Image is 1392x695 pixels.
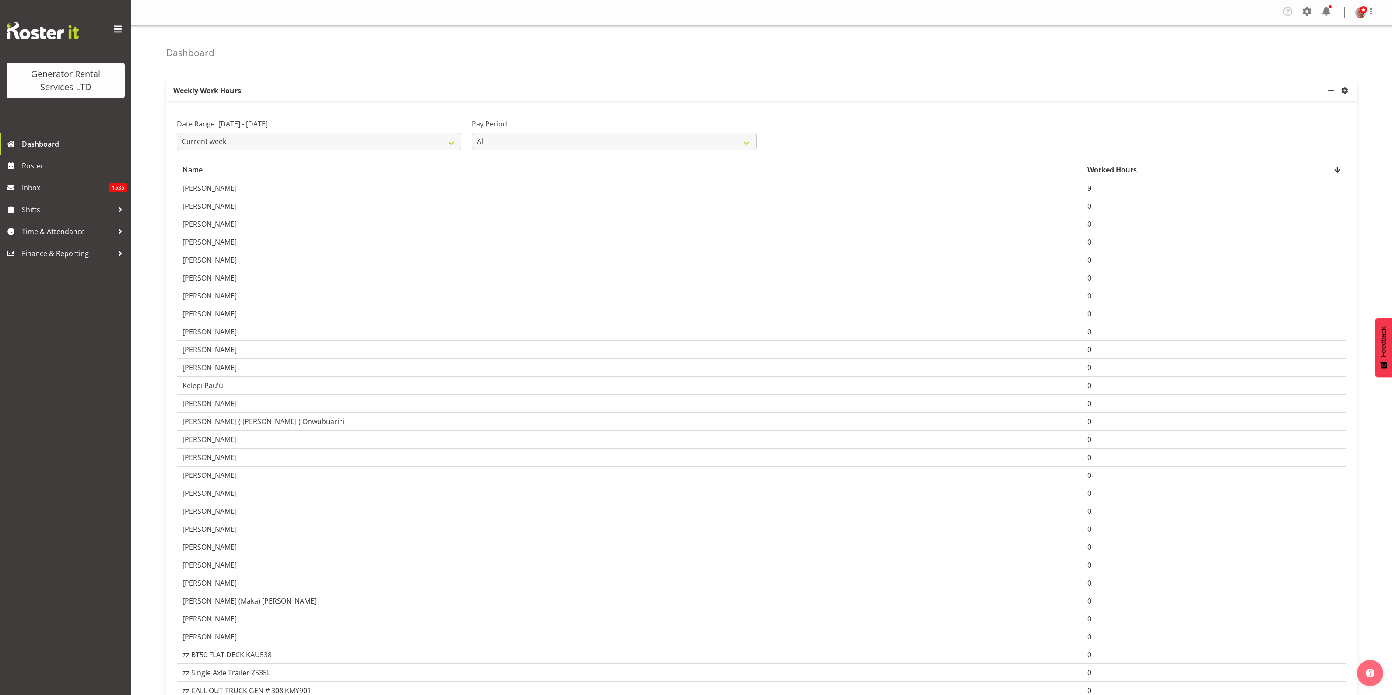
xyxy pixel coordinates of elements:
td: [PERSON_NAME] [177,574,1082,592]
span: 0 [1087,417,1091,426]
div: Name [182,165,1077,175]
span: 0 [1087,488,1091,498]
span: Time & Attendance [22,225,114,238]
span: 0 [1087,201,1091,211]
td: [PERSON_NAME] [177,305,1082,323]
td: [PERSON_NAME] [177,287,1082,305]
td: [PERSON_NAME] [177,215,1082,233]
span: 0 [1087,470,1091,480]
td: [PERSON_NAME] [177,610,1082,628]
td: [PERSON_NAME] [177,431,1082,449]
button: Feedback - Show survey [1375,318,1392,377]
div: Generator Rental Services LTD [15,67,116,94]
span: 0 [1087,650,1091,660]
td: [PERSON_NAME] (Maka) [PERSON_NAME] [177,592,1082,610]
span: Roster [22,159,127,172]
td: Kelepi Pau'u [177,377,1082,395]
label: Pay Period [472,119,756,129]
span: Shifts [22,203,114,216]
span: 0 [1087,309,1091,319]
span: 0 [1087,399,1091,408]
img: help-xxl-2.png [1366,669,1374,677]
span: 0 [1087,542,1091,552]
span: 0 [1087,668,1091,677]
p: Weekly Work Hours [166,80,1325,101]
span: 0 [1087,524,1091,534]
img: Rosterit website logo [7,22,79,39]
td: [PERSON_NAME] [177,556,1082,574]
div: Worked Hours [1087,165,1341,175]
span: 0 [1087,255,1091,265]
span: 0 [1087,273,1091,283]
span: 0 [1087,237,1091,247]
span: 0 [1087,578,1091,588]
a: minimize [1325,80,1339,101]
td: [PERSON_NAME] [177,449,1082,467]
span: 0 [1087,614,1091,624]
span: 0 [1087,327,1091,337]
td: [PERSON_NAME] [177,520,1082,538]
td: [PERSON_NAME] [177,395,1082,413]
td: [PERSON_NAME] [177,502,1082,520]
span: 0 [1087,381,1091,390]
span: 0 [1087,506,1091,516]
td: zz BT50 FLAT DECK KAU538 [177,646,1082,664]
span: 0 [1087,363,1091,372]
h4: Dashboard [166,48,214,58]
td: [PERSON_NAME] [177,251,1082,269]
td: [PERSON_NAME] [177,179,1082,197]
span: Finance & Reporting [22,247,114,260]
span: 0 [1087,596,1091,606]
a: settings [1339,85,1353,96]
img: dave-wallaced2e02bf5a44ca49c521115b89c5c4806.png [1355,7,1366,18]
span: 0 [1087,453,1091,462]
td: [PERSON_NAME] [177,359,1082,377]
td: [PERSON_NAME] [177,269,1082,287]
span: 0 [1087,291,1091,301]
span: 9 [1087,183,1091,193]
span: 1535 [109,183,127,192]
span: Inbox [22,181,109,194]
span: Dashboard [22,137,127,151]
td: [PERSON_NAME] [177,484,1082,502]
span: 0 [1087,632,1091,642]
td: [PERSON_NAME] [177,467,1082,484]
span: 0 [1087,560,1091,570]
td: [PERSON_NAME] [177,538,1082,556]
td: [PERSON_NAME] [177,323,1082,341]
td: [PERSON_NAME] [177,197,1082,215]
td: [PERSON_NAME] [177,233,1082,251]
span: 0 [1087,219,1091,229]
span: Feedback [1380,326,1388,357]
label: Date Range: [DATE] - [DATE] [177,119,461,129]
td: zz Single Axle Trailer Z535L [177,664,1082,682]
td: [PERSON_NAME] ( [PERSON_NAME] ) Onwubuariri [177,413,1082,431]
td: [PERSON_NAME] [177,628,1082,646]
span: 0 [1087,435,1091,444]
span: 0 [1087,345,1091,355]
td: [PERSON_NAME] [177,341,1082,359]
